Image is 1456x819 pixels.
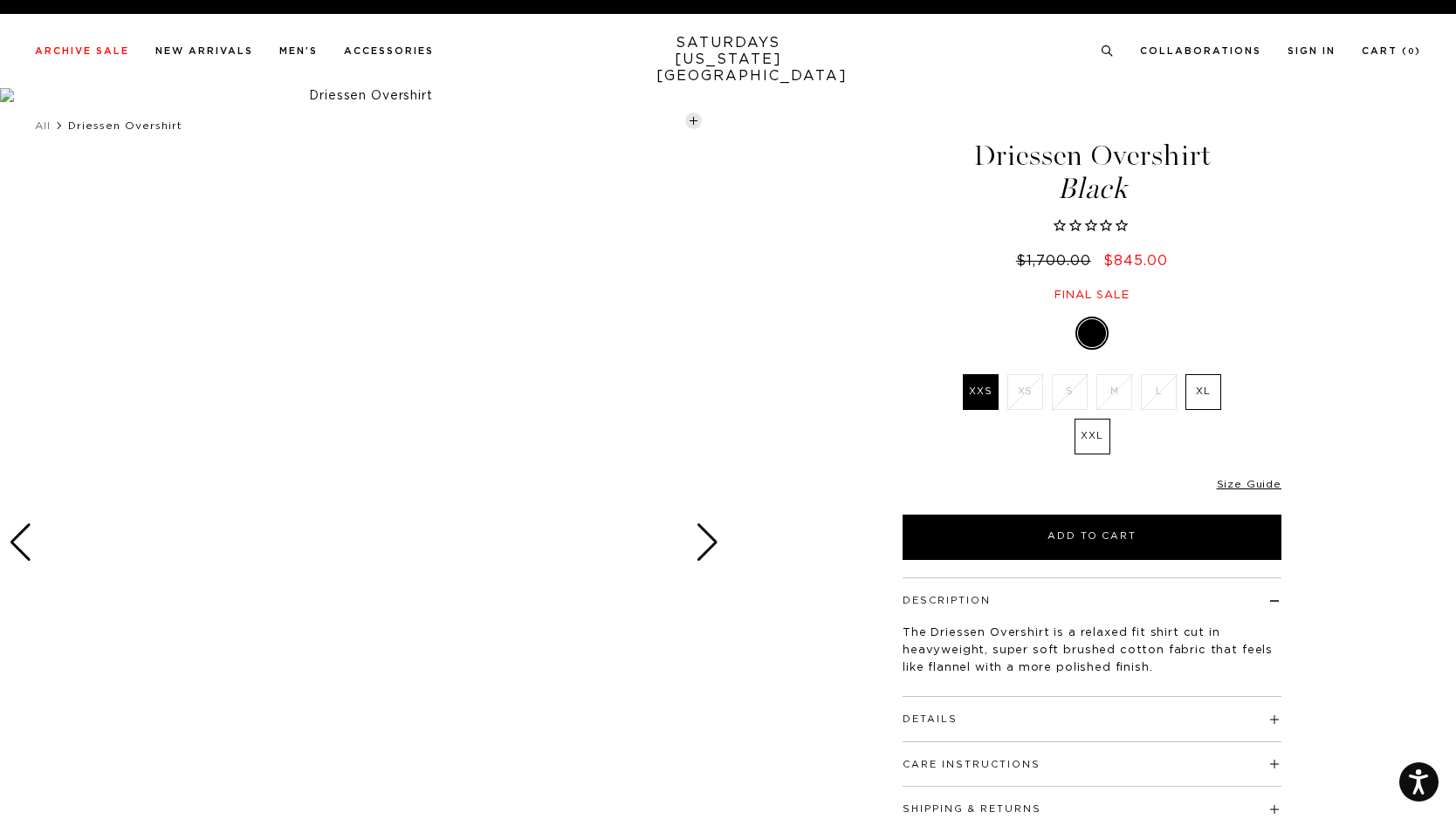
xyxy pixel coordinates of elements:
[1288,46,1336,56] a: Sign In
[656,35,800,85] a: SATURDAYS[US_STATE][GEOGRAPHIC_DATA]
[900,174,1284,203] span: Black
[68,120,182,131] span: Driessen Overshirt
[900,217,1284,236] span: Rated 0.0 out of 5 stars 0 reviews
[903,515,1281,560] button: Add to Cart
[903,596,991,605] button: Description
[1217,479,1281,489] a: Size Guide
[963,374,999,410] label: XXS
[696,523,719,562] div: Next slide
[1075,419,1110,454] label: XXL
[1362,46,1421,56] a: Cart (0)
[9,523,32,562] div: Previous slide
[900,288,1284,303] div: Final sale
[279,46,318,56] a: Men's
[1140,46,1261,56] a: Collaborations
[903,760,1040,769] button: Care Instructions
[1103,254,1168,268] span: $845.00
[344,46,434,56] a: Accessories
[1408,48,1415,56] small: 0
[155,46,253,56] a: New Arrivals
[1185,374,1221,410] label: XL
[903,624,1281,677] p: The Driessen Overshirt is a relaxed fit shirt cut in heavyweight, super soft brushed cotton fabri...
[35,46,129,56] a: Archive Sale
[35,120,51,131] a: All
[900,141,1284,203] h1: Driessen Overshirt
[903,714,958,724] button: Details
[903,804,1041,814] button: Shipping & Returns
[1016,254,1098,268] del: $1,700.00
